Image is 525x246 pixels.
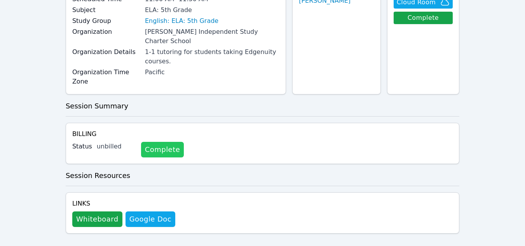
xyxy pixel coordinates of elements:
[72,142,92,151] label: Status
[145,16,218,26] a: English: ELA: 5th Grade
[72,199,175,208] h4: Links
[72,5,140,15] label: Subject
[72,211,122,227] button: Whiteboard
[145,27,279,46] div: [PERSON_NAME] Independent Study Charter School
[145,68,279,77] div: Pacific
[66,101,459,112] h3: Session Summary
[394,12,453,24] a: Complete
[145,5,279,15] div: ELA: 5th Grade
[72,129,453,139] h4: Billing
[145,47,279,66] div: 1-1 tutoring for students taking Edgenuity courses.
[72,27,140,37] label: Organization
[141,142,184,157] a: Complete
[66,170,459,181] h3: Session Resources
[72,47,140,57] label: Organization Details
[126,211,175,227] a: Google Doc
[72,68,140,86] label: Organization Time Zone
[97,142,135,151] div: unbilled
[72,16,140,26] label: Study Group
